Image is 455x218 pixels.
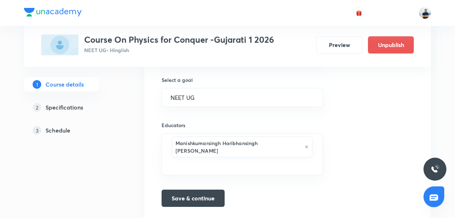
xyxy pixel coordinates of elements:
a: 2Specifications [24,100,121,115]
p: NEET UG • Hinglish [84,46,274,54]
img: Company Logo [24,8,82,17]
h5: Schedule [45,126,70,135]
p: 2 [33,103,41,112]
p: 1 [33,80,41,89]
button: Open [318,154,320,155]
h6: Manishkumarsingh Haribhansingh [PERSON_NAME] [176,139,301,154]
input: Select a goal [171,94,314,101]
button: Open [318,97,320,98]
h6: Select a goal [162,76,323,84]
img: C15EEA8B-92FA-49C8-B6E8-7976AD3845F3_plus.png [41,34,78,55]
img: ttu [431,165,439,173]
a: 3Schedule [24,123,121,138]
a: Company Logo [24,8,82,18]
img: URVIK PATEL [419,7,431,19]
button: Unpublish [368,36,414,54]
button: Preview [316,36,362,54]
button: Save & continue [162,190,225,207]
h5: Course details [45,80,84,89]
h5: Specifications [45,103,83,112]
p: 3 [33,126,41,135]
img: avatar [356,10,362,16]
h6: Educators [162,121,323,129]
button: avatar [353,7,365,19]
h3: Course On Physics for Conquer -Gujarati 1 2026 [84,34,274,45]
